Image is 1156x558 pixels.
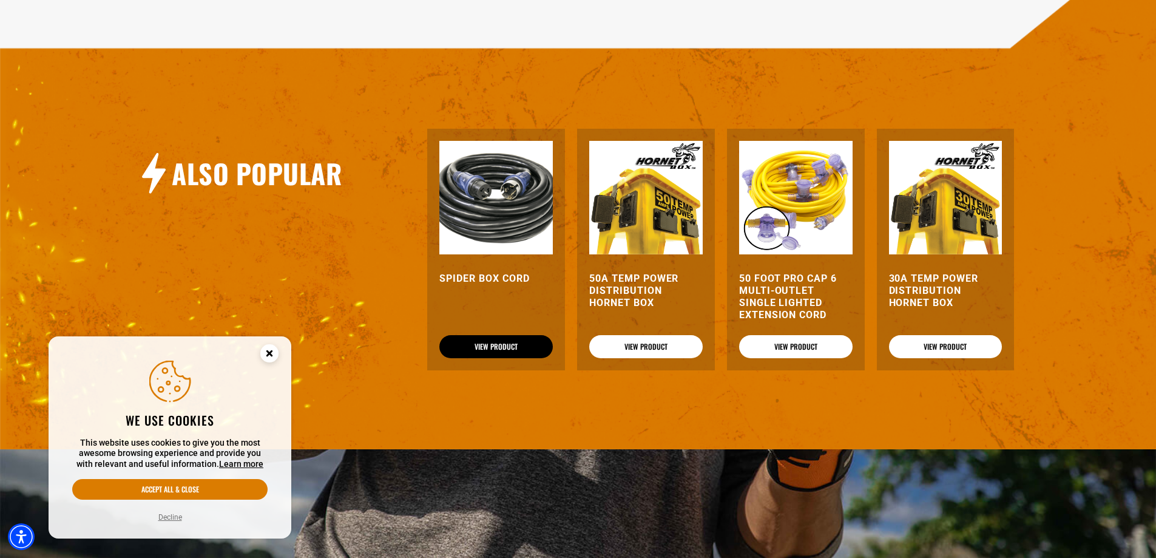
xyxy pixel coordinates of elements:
a: View Product [739,335,853,358]
h2: Also Popular [172,156,342,191]
button: Close this option [248,336,291,374]
img: black [439,141,553,254]
button: Accept all & close [72,479,268,500]
a: View Product [439,335,553,358]
a: 30A Temp Power Distribution Hornet Box [889,273,1002,309]
a: View Product [889,335,1002,358]
a: Spider Box Cord [439,273,553,285]
a: This website uses cookies to give you the most awesome browsing experience and provide you with r... [219,459,263,469]
img: 50A Temp Power Distribution Hornet Box [589,141,703,254]
a: View Product [589,335,703,358]
div: Accessibility Menu [8,523,35,550]
h2: We use cookies [72,412,268,428]
img: 30A Temp Power Distribution Hornet Box [889,141,1002,254]
a: 50 Foot Pro Cap 6 Multi-Outlet Single Lighted Extension Cord [739,273,853,321]
img: yellow [739,141,853,254]
button: Decline [155,511,186,523]
a: 50A Temp Power Distribution Hornet Box [589,273,703,309]
aside: Cookie Consent [49,336,291,539]
p: This website uses cookies to give you the most awesome browsing experience and provide you with r... [72,438,268,470]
